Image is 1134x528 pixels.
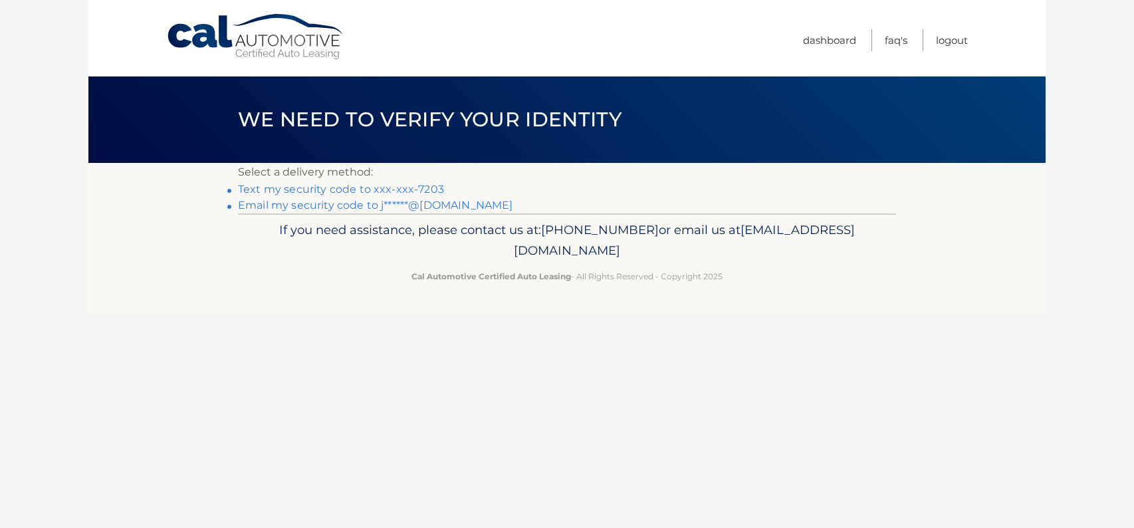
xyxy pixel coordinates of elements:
[247,269,887,283] p: - All Rights Reserved - Copyright 2025
[166,13,346,61] a: Cal Automotive
[936,29,968,51] a: Logout
[238,107,622,132] span: We need to verify your identity
[238,183,444,196] a: Text my security code to xxx-xxx-7203
[411,271,571,281] strong: Cal Automotive Certified Auto Leasing
[247,219,887,262] p: If you need assistance, please contact us at: or email us at
[803,29,856,51] a: Dashboard
[238,163,896,182] p: Select a delivery method:
[885,29,907,51] a: FAQ's
[541,222,659,237] span: [PHONE_NUMBER]
[238,199,513,211] a: Email my security code to j******@[DOMAIN_NAME]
